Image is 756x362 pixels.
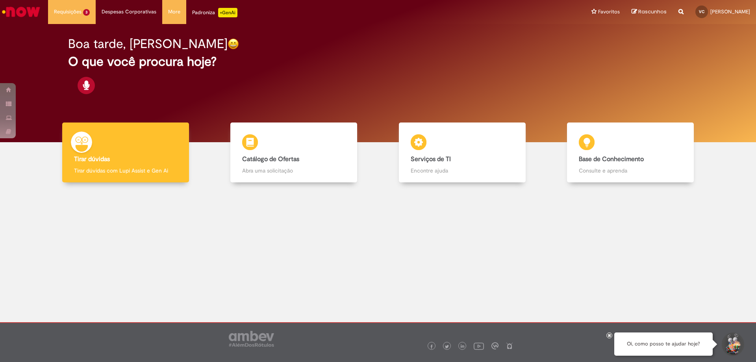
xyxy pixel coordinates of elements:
[579,167,682,175] p: Consulte e aprenda
[242,155,299,163] b: Catálogo de Ofertas
[474,341,484,351] img: logo_footer_youtube.png
[632,8,667,16] a: Rascunhos
[41,123,210,183] a: Tirar dúvidas Tirar dúvidas com Lupi Assist e Gen Ai
[192,8,237,17] div: Padroniza
[54,8,82,16] span: Requisições
[68,55,688,69] h2: O que você procura hoje?
[168,8,180,16] span: More
[378,123,547,183] a: Serviços de TI Encontre ajuda
[74,155,110,163] b: Tirar dúvidas
[445,345,449,349] img: logo_footer_twitter.png
[411,167,514,175] p: Encontre ajuda
[218,8,237,17] p: +GenAi
[721,332,744,356] button: Iniciar Conversa de Suporte
[491,342,498,349] img: logo_footer_workplace.png
[598,8,620,16] span: Favoritos
[68,37,228,51] h2: Boa tarde, [PERSON_NAME]
[102,8,156,16] span: Despesas Corporativas
[228,38,239,50] img: happy-face.png
[242,167,345,175] p: Abra uma solicitação
[699,9,704,14] span: VC
[710,8,750,15] span: [PERSON_NAME]
[506,342,513,349] img: logo_footer_naosei.png
[1,4,41,20] img: ServiceNow
[83,9,90,16] span: 3
[210,123,378,183] a: Catálogo de Ofertas Abra uma solicitação
[547,123,715,183] a: Base de Conhecimento Consulte e aprenda
[638,8,667,15] span: Rascunhos
[430,345,434,349] img: logo_footer_facebook.png
[614,332,713,356] div: Oi, como posso te ajudar hoje?
[461,344,465,349] img: logo_footer_linkedin.png
[229,331,274,347] img: logo_footer_ambev_rotulo_gray.png
[411,155,451,163] b: Serviços de TI
[579,155,644,163] b: Base de Conhecimento
[74,167,177,175] p: Tirar dúvidas com Lupi Assist e Gen Ai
